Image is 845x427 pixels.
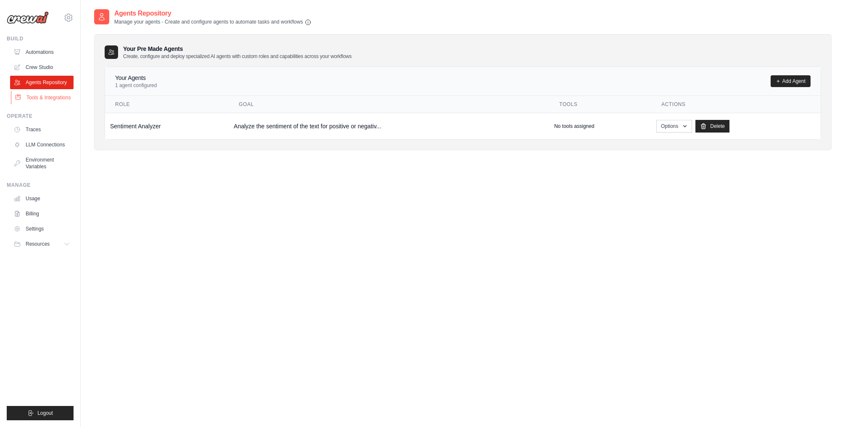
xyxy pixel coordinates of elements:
h4: Your Agents [115,74,157,82]
a: Environment Variables [10,153,74,173]
a: Crew Studio [10,61,74,74]
img: Logo [7,11,49,24]
a: Traces [10,123,74,136]
th: Role [105,96,229,113]
a: Settings [10,222,74,236]
a: Billing [10,207,74,220]
p: No tools assigned [554,123,594,130]
a: Delete [695,120,729,133]
a: Add Agent [771,75,811,87]
td: Analyze the sentiment of the text for positive or negativ... [229,113,549,139]
div: Build [7,35,74,42]
th: Goal [229,96,549,113]
div: Manage [7,182,74,188]
div: Operate [7,113,74,119]
button: Resources [10,237,74,251]
th: Actions [651,96,821,113]
h2: Agents Repository [114,8,311,19]
a: LLM Connections [10,138,74,151]
p: 1 agent configured [115,82,157,89]
td: Sentiment Analyzer [105,113,229,139]
button: Options [656,120,692,133]
a: Tools & Integrations [11,91,74,104]
p: Manage your agents - Create and configure agents to automate tasks and workflows [114,19,311,26]
p: Create, configure and deploy specialized AI agents with custom roles and capabilities across your... [123,53,352,60]
h3: Your Pre Made Agents [123,45,352,60]
span: Logout [37,410,53,416]
a: Automations [10,45,74,59]
span: Resources [26,241,50,247]
button: Logout [7,406,74,420]
th: Tools [549,96,651,113]
a: Usage [10,192,74,205]
a: Agents Repository [10,76,74,89]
